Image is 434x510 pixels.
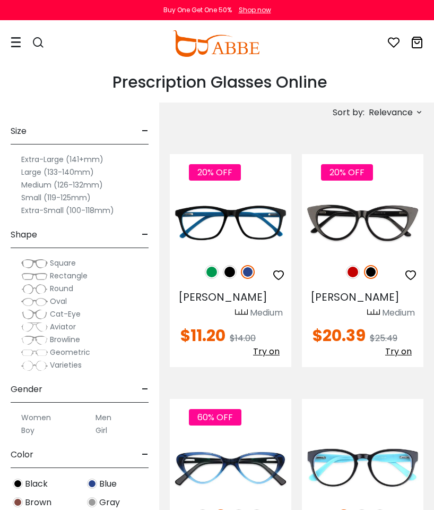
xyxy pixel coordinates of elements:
[170,437,291,498] img: Blue Hannah - Acetate ,Universal Bridge Fit
[205,265,219,279] img: Green
[21,204,114,217] label: Extra-Small (100-118mm)
[21,322,48,333] img: Aviator.png
[382,307,415,319] div: Medium
[50,283,73,294] span: Round
[87,479,97,489] img: Blue
[96,424,107,437] label: Girl
[367,309,380,317] img: size ruler
[239,5,271,15] div: Shop now
[50,321,76,332] span: Aviator
[189,409,241,426] span: 60% OFF
[321,164,373,181] span: 20% OFF
[99,478,117,490] span: Blue
[87,497,97,507] img: Gray
[50,309,81,319] span: Cat-Eye
[223,265,237,279] img: Black
[142,442,149,467] span: -
[21,271,48,282] img: Rectangle.png
[11,118,27,144] span: Size
[233,5,271,14] a: Shop now
[21,166,94,178] label: Large (133-140mm)
[11,377,42,402] span: Gender
[235,309,248,317] img: size ruler
[11,442,33,467] span: Color
[50,347,90,358] span: Geometric
[241,265,255,279] img: Blue
[230,332,256,344] span: $14.00
[21,309,48,320] img: Cat-Eye.png
[21,191,91,204] label: Small (119-125mm)
[21,284,48,294] img: Round.png
[250,345,283,359] button: Try on
[253,345,280,358] span: Try on
[142,222,149,248] span: -
[50,360,82,370] span: Varieties
[25,496,51,509] span: Brown
[96,411,111,424] label: Men
[21,424,34,437] label: Boy
[302,192,423,253] img: Black Nora - Acetate ,Universal Bridge Fit
[170,192,291,253] img: Blue Machovec - Acetate ,Universal Bridge Fit
[50,334,80,345] span: Browline
[302,437,423,498] img: Blue Aurora - Acetate ,Universal Bridge Fit
[11,222,37,248] span: Shape
[50,258,76,268] span: Square
[250,307,283,319] div: Medium
[364,265,378,279] img: Black
[21,360,48,371] img: Varieties.png
[50,296,67,307] span: Oval
[21,153,103,166] label: Extra-Large (141+mm)
[163,5,232,15] div: Buy One Get One 50%
[385,345,412,358] span: Try on
[142,118,149,144] span: -
[112,73,327,92] h1: Prescription Glasses Online
[382,345,415,359] button: Try on
[21,296,48,307] img: Oval.png
[172,30,259,57] img: abbeglasses.com
[50,270,88,281] span: Rectangle
[369,103,413,122] span: Relevance
[21,258,48,269] img: Square.png
[333,106,364,118] span: Sort by:
[180,324,225,347] span: $11.20
[25,478,48,490] span: Black
[21,178,103,191] label: Medium (126-132mm)
[13,479,23,489] img: Black
[21,347,48,358] img: Geometric.png
[21,411,51,424] label: Women
[178,290,267,304] span: [PERSON_NAME]
[189,164,241,181] span: 20% OFF
[13,497,23,507] img: Brown
[370,332,397,344] span: $25.49
[21,335,48,345] img: Browline.png
[346,265,360,279] img: Red
[310,290,400,304] span: [PERSON_NAME]
[99,496,120,509] span: Gray
[313,324,366,347] span: $20.39
[142,377,149,402] span: -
